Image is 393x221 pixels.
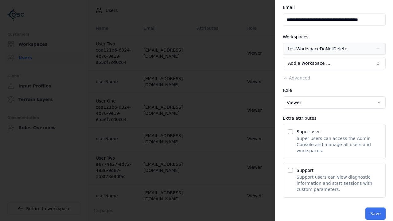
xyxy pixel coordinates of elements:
[283,116,386,120] div: Extra attributes
[283,88,292,93] label: Role
[297,129,320,134] label: Super user
[283,5,295,10] label: Email
[297,135,380,154] p: Super users can access the Admin Console and manage all users and workspaces.
[288,60,330,66] span: Add a workspace …
[289,76,310,80] span: Advanced
[365,207,386,220] button: Save
[283,34,309,39] label: Workspaces
[297,174,380,192] p: Support users can view diagnostic information and start sessions with custom parameters.
[297,168,313,173] label: Support
[283,75,310,81] button: Advanced
[288,46,347,52] div: testWorkspaceDoNotDelete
